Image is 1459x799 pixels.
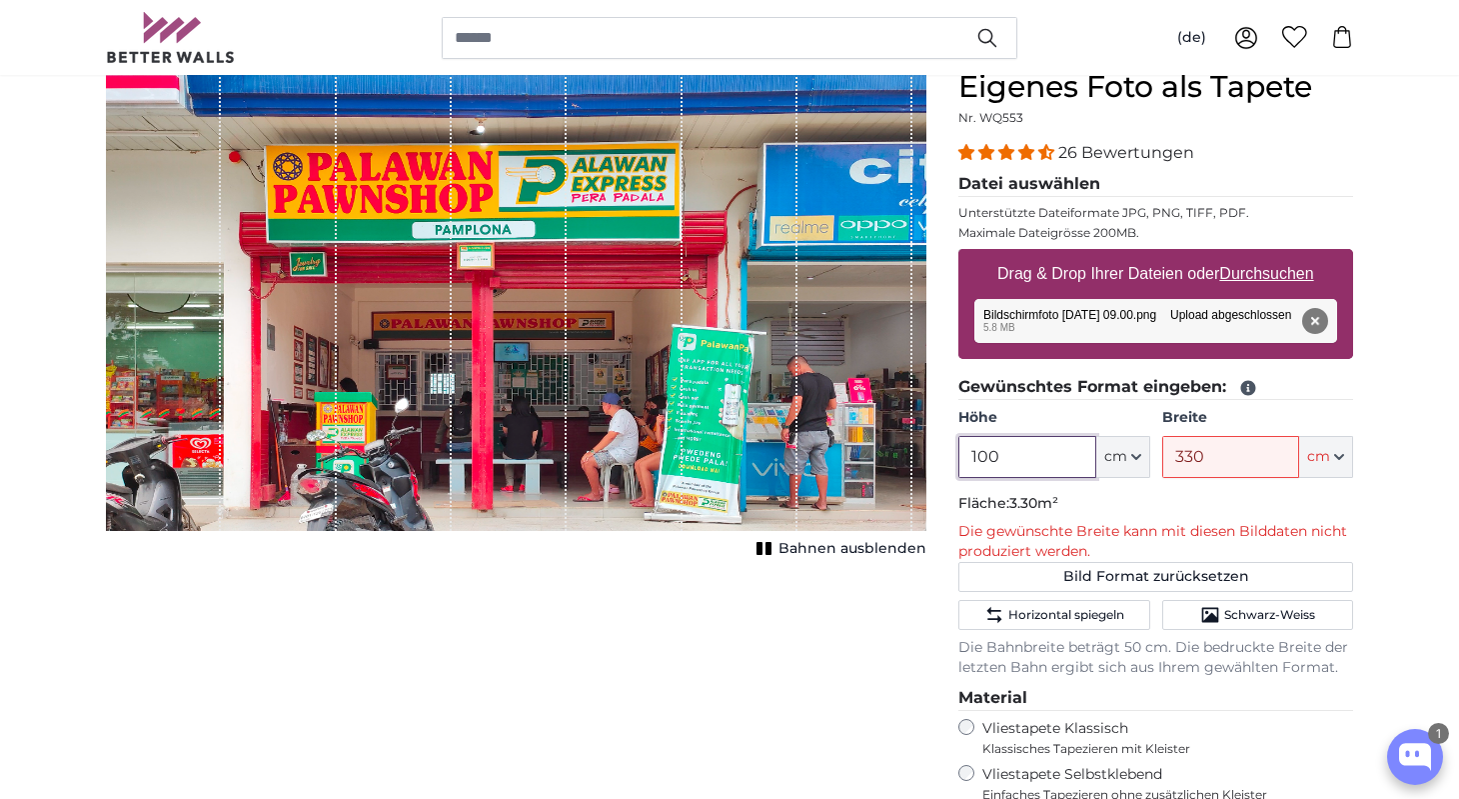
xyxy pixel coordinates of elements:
p: Die gewünschte Breite kann mit diesen Bilddaten nicht produziert werden. [958,522,1353,562]
span: Horizontal spiegeln [1008,607,1124,623]
button: Bild Format zurücksetzen [958,562,1353,592]
p: Fläche: [958,494,1353,514]
label: Vliestapete Klassisch [982,719,1336,757]
legend: Gewünschtes Format eingeben: [958,375,1353,400]
button: Bahnen ausblenden [750,535,926,563]
legend: Material [958,686,1353,711]
span: 3.30m² [1009,494,1058,512]
h1: Eigenes Foto als Tapete [958,69,1353,105]
span: 4.54 stars [958,143,1058,162]
p: Maximale Dateigrösse 200MB. [958,225,1353,241]
span: Bahnen ausblenden [778,539,926,559]
button: Horizontal spiegeln [958,600,1149,630]
button: Schwarz-Weiss [1162,600,1353,630]
legend: Datei auswählen [958,172,1353,197]
label: Drag & Drop Ihrer Dateien oder [989,254,1322,294]
label: Höhe [958,408,1149,428]
button: cm [1299,436,1353,478]
img: Betterwalls [106,12,236,63]
span: Klassisches Tapezieren mit Kleister [982,741,1336,757]
div: 1 [1428,723,1449,744]
button: Open chatbox [1387,729,1443,785]
span: cm [1104,447,1127,467]
p: Unterstützte Dateiformate JPG, PNG, TIFF, PDF. [958,205,1353,221]
button: (de) [1161,20,1222,56]
button: cm [1096,436,1150,478]
span: cm [1307,447,1330,467]
span: 26 Bewertungen [1058,143,1194,162]
label: Breite [1162,408,1353,428]
span: Schwarz-Weiss [1224,607,1315,623]
p: Die Bahnbreite beträgt 50 cm. Die bedruckte Breite der letzten Bahn ergibt sich aus Ihrem gewählt... [958,638,1353,678]
u: Durchsuchen [1220,265,1314,282]
div: 1 of 1 [106,69,926,563]
span: Nr. WQ553 [958,110,1023,125]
